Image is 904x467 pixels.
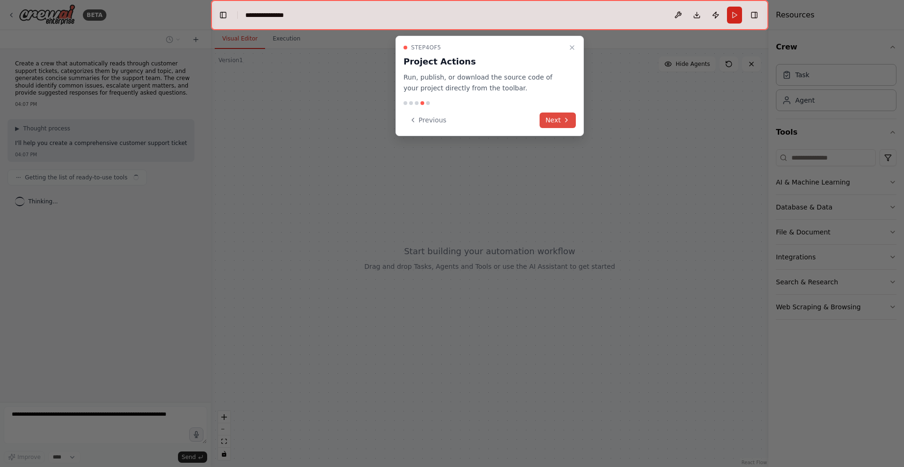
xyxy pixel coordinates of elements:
[404,72,565,94] p: Run, publish, or download the source code of your project directly from the toolbar.
[540,113,576,128] button: Next
[404,55,565,68] h3: Project Actions
[411,44,441,51] span: Step 4 of 5
[404,113,452,128] button: Previous
[217,8,230,22] button: Hide left sidebar
[566,42,578,53] button: Close walkthrough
